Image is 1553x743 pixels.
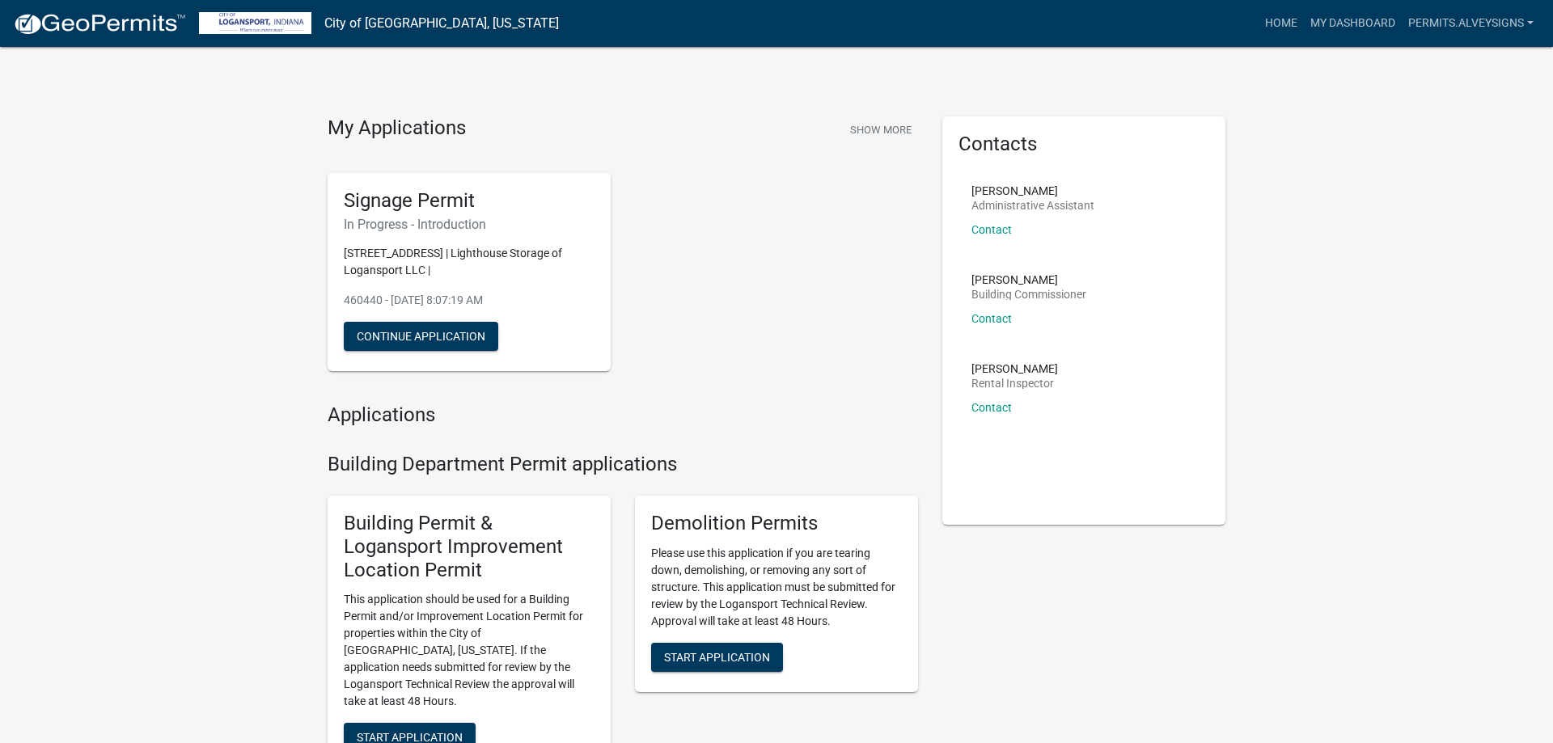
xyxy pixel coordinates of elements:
h6: In Progress - Introduction [344,217,595,232]
h5: Signage Permit [344,189,595,213]
a: Permits.Alveysigns [1402,8,1540,39]
a: My Dashboard [1304,8,1402,39]
p: Rental Inspector [971,378,1058,389]
button: Start Application [651,643,783,672]
p: [PERSON_NAME] [971,185,1094,196]
a: Contact [971,401,1012,414]
h4: Applications [328,403,918,427]
a: Contact [971,223,1012,236]
p: Please use this application if you are tearing down, demolishing, or removing any sort of structu... [651,545,902,630]
h4: My Applications [328,116,466,141]
h5: Building Permit & Logansport Improvement Location Permit [344,512,595,581]
button: Continue Application [344,322,498,351]
img: City of Logansport, Indiana [199,12,311,34]
button: Show More [844,116,918,143]
span: Start Application [664,650,770,663]
p: 460440 - [DATE] 8:07:19 AM [344,292,595,309]
h5: Demolition Permits [651,512,902,535]
a: Contact [971,312,1012,325]
p: This application should be used for a Building Permit and/or Improvement Location Permit for prop... [344,591,595,710]
p: [STREET_ADDRESS] | Lighthouse Storage of Logansport LLC | [344,245,595,279]
h4: Building Department Permit applications [328,453,918,476]
a: Home [1259,8,1304,39]
p: Building Commissioner [971,289,1086,300]
h5: Contacts [958,133,1209,156]
p: [PERSON_NAME] [971,274,1086,285]
p: [PERSON_NAME] [971,363,1058,374]
p: Administrative Assistant [971,200,1094,211]
a: City of [GEOGRAPHIC_DATA], [US_STATE] [324,10,559,37]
